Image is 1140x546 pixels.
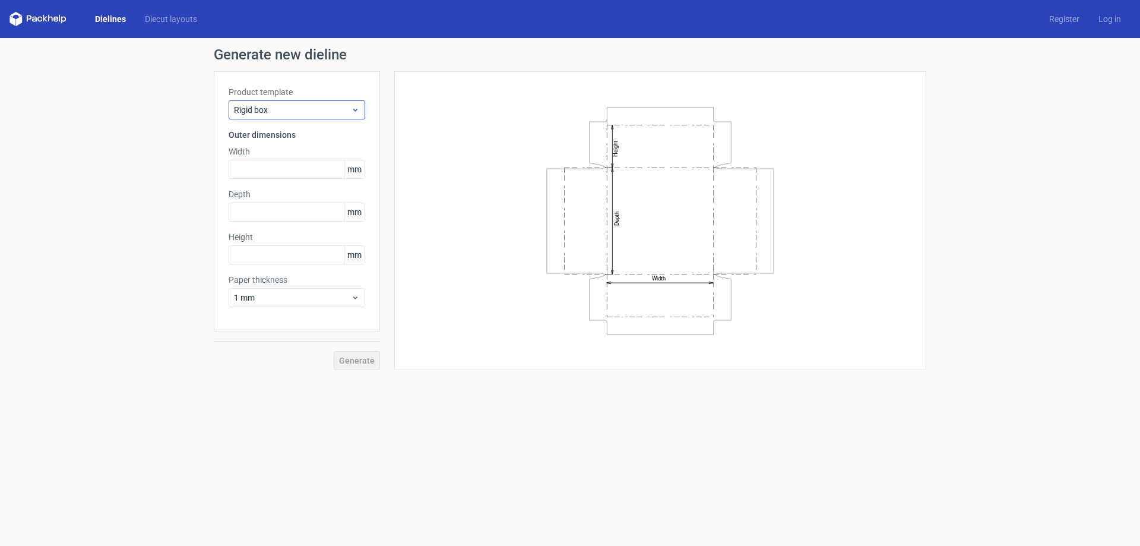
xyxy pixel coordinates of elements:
text: Depth [613,211,620,225]
label: Width [229,146,365,157]
a: Diecut layouts [135,13,207,25]
label: Paper thickness [229,274,365,286]
label: Depth [229,188,365,200]
span: mm [344,203,365,221]
h1: Generate new dieline [214,48,926,62]
span: 1 mm [234,292,351,304]
text: Width [652,275,666,282]
span: mm [344,246,365,264]
label: Height [229,231,365,243]
h3: Outer dimensions [229,129,365,141]
span: mm [344,160,365,178]
label: Product template [229,86,365,98]
span: Rigid box [234,104,351,116]
a: Dielines [85,13,135,25]
a: Log in [1089,13,1130,25]
a: Register [1040,13,1089,25]
text: Height [612,140,619,156]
